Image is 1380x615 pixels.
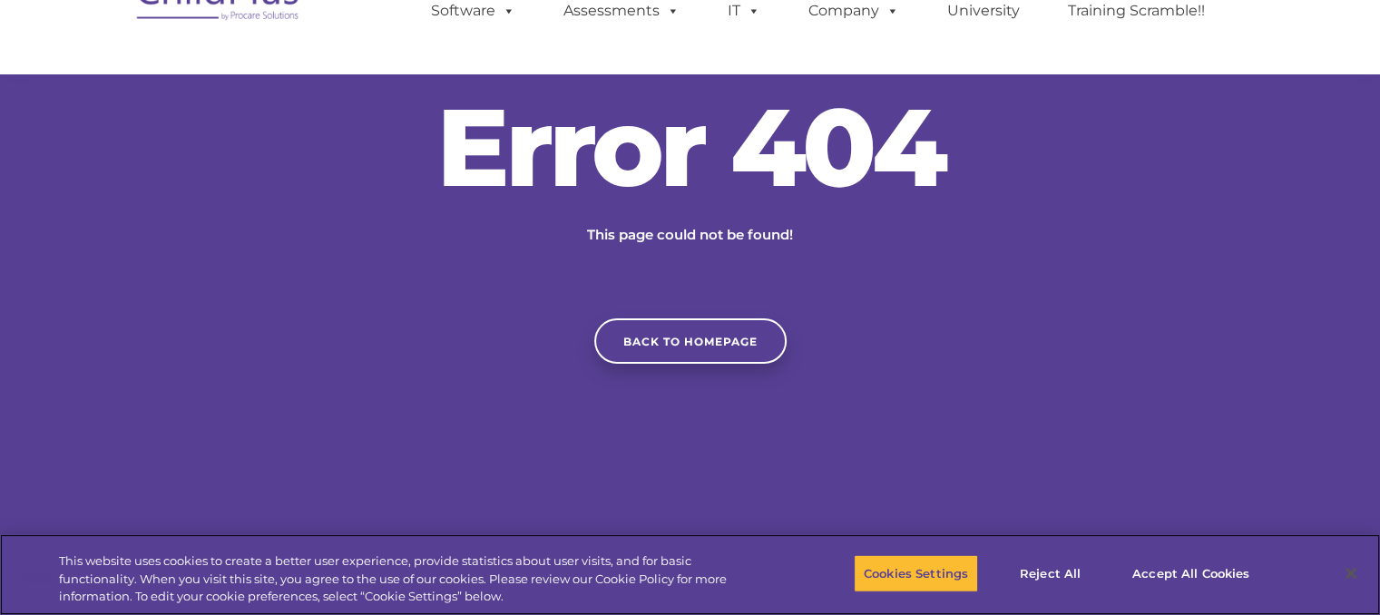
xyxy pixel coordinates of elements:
[418,93,963,201] h2: Error 404
[1331,553,1371,593] button: Close
[500,224,881,246] p: This page could not be found!
[854,554,978,592] button: Cookies Settings
[993,554,1107,592] button: Reject All
[1122,554,1259,592] button: Accept All Cookies
[59,552,759,606] div: This website uses cookies to create a better user experience, provide statistics about user visit...
[594,318,787,364] a: Back to homepage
